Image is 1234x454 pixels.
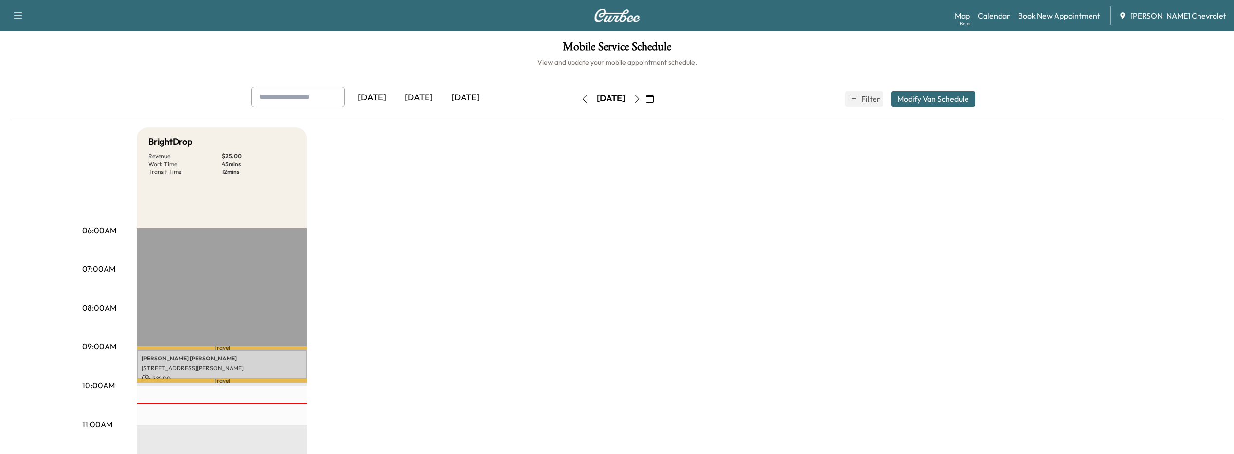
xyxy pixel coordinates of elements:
p: [PERSON_NAME] [PERSON_NAME] [142,355,302,362]
p: 11:00AM [82,418,112,430]
div: [DATE] [349,87,395,109]
h5: BrightDrop [148,135,193,149]
span: Filter [861,93,879,105]
button: Modify Van Schedule [891,91,975,107]
p: 09:00AM [82,340,116,352]
span: [PERSON_NAME] Chevrolet [1130,10,1226,21]
p: 10:00AM [82,379,115,391]
h1: Mobile Service Schedule [10,41,1224,57]
p: Transit Time [148,168,222,176]
button: Filter [845,91,883,107]
div: [DATE] [597,93,625,105]
p: 08:00AM [82,302,116,314]
div: [DATE] [395,87,442,109]
p: Travel [137,379,307,383]
p: [STREET_ADDRESS][PERSON_NAME] [142,364,302,372]
p: 06:00AM [82,225,116,236]
h6: View and update your mobile appointment schedule. [10,57,1224,67]
p: 07:00AM [82,263,115,275]
p: 45 mins [222,160,295,168]
div: Beta [960,20,970,27]
p: Revenue [148,152,222,160]
a: MapBeta [955,10,970,21]
p: Travel [137,346,307,350]
img: Curbee Logo [594,9,641,22]
p: Work Time [148,160,222,168]
a: Calendar [978,10,1010,21]
p: 12 mins [222,168,295,176]
a: Book New Appointment [1018,10,1100,21]
p: $ 25.00 [222,152,295,160]
div: [DATE] [442,87,489,109]
p: $ 25.00 [142,374,302,383]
